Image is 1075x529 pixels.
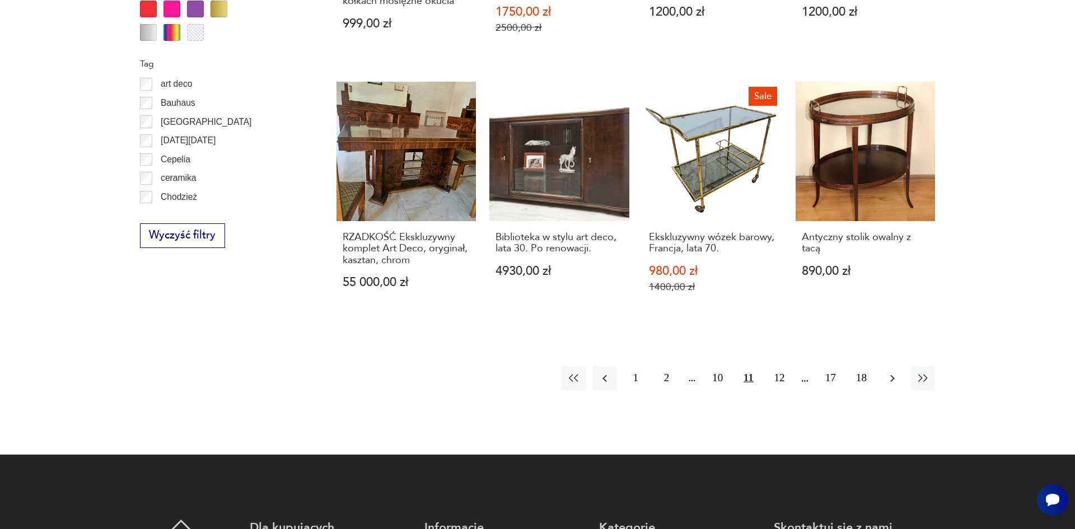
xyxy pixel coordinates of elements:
[343,18,470,30] p: 999,00 zł
[802,232,929,255] h3: Antyczny stolik owalny z tacą
[649,6,777,18] p: 1200,00 zł
[343,232,470,266] h3: RZADKOŚĆ Ekskluzywny komplet Art Deco, oryginał, kasztan, chrom
[496,22,623,34] p: 2500,00 zł
[655,366,679,390] button: 2
[161,171,196,185] p: ceramika
[496,265,623,277] p: 4930,00 zł
[849,366,873,390] button: 18
[649,265,777,277] p: 980,00 zł
[624,366,648,390] button: 1
[649,281,777,293] p: 1400,00 zł
[643,82,782,319] a: SaleEkskluzywny wózek barowy, Francja, lata 70.Ekskluzywny wózek barowy, Francja, lata 70.980,00 ...
[336,82,476,319] a: RZADKOŚĆ Ekskluzywny komplet Art Deco, oryginał, kasztan, chromRZADKOŚĆ Ekskluzywny komplet Art D...
[161,96,195,110] p: Bauhaus
[1037,484,1068,516] iframe: Smartsupp widget button
[343,277,470,288] p: 55 000,00 zł
[161,190,197,204] p: Chodzież
[161,115,251,129] p: [GEOGRAPHIC_DATA]
[819,366,843,390] button: 17
[161,208,194,223] p: Ćmielów
[161,77,192,91] p: art deco
[802,6,929,18] p: 1200,00 zł
[705,366,730,390] button: 10
[161,152,190,167] p: Cepelia
[736,366,760,390] button: 11
[140,223,225,248] button: Wyczyść filtry
[802,265,929,277] p: 890,00 zł
[496,232,623,255] h3: Biblioteka w stylu art deco, lata 30. Po renowacji.
[767,366,791,390] button: 12
[796,82,935,319] a: Antyczny stolik owalny z tacąAntyczny stolik owalny z tacą890,00 zł
[140,57,305,71] p: Tag
[496,6,623,18] p: 1750,00 zł
[489,82,629,319] a: Biblioteka w stylu art deco, lata 30. Po renowacji.Biblioteka w stylu art deco, lata 30. Po renow...
[649,232,777,255] h3: Ekskluzywny wózek barowy, Francja, lata 70.
[161,133,216,148] p: [DATE][DATE]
